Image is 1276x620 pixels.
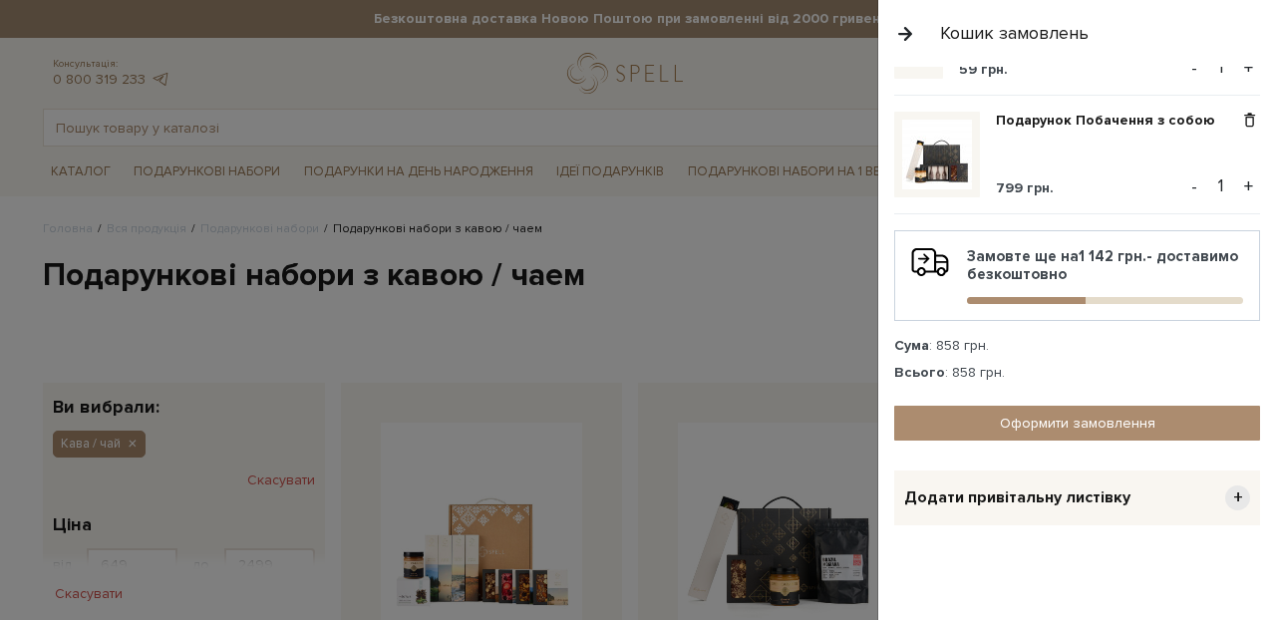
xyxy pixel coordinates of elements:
[904,487,1130,508] span: Додати привітальну листівку
[1079,247,1146,265] b: 1 142 грн.
[894,337,929,354] strong: Сума
[902,120,972,189] img: Подарунок Побачення з собою
[996,179,1054,196] span: 799 грн.
[894,337,1260,355] div: : 858 грн.
[894,364,945,381] strong: Всього
[1237,171,1260,201] button: +
[1184,171,1204,201] button: -
[894,406,1260,441] a: Оформити замовлення
[894,364,1260,382] div: : 858 грн.
[911,247,1243,304] div: Замовте ще на - доставимо безкоштовно
[1237,53,1260,83] button: +
[959,61,1008,78] span: 59 грн.
[996,112,1230,130] a: Подарунок Побачення з собою
[1184,53,1204,83] button: -
[1225,485,1250,510] span: +
[940,22,1089,45] div: Кошик замовлень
